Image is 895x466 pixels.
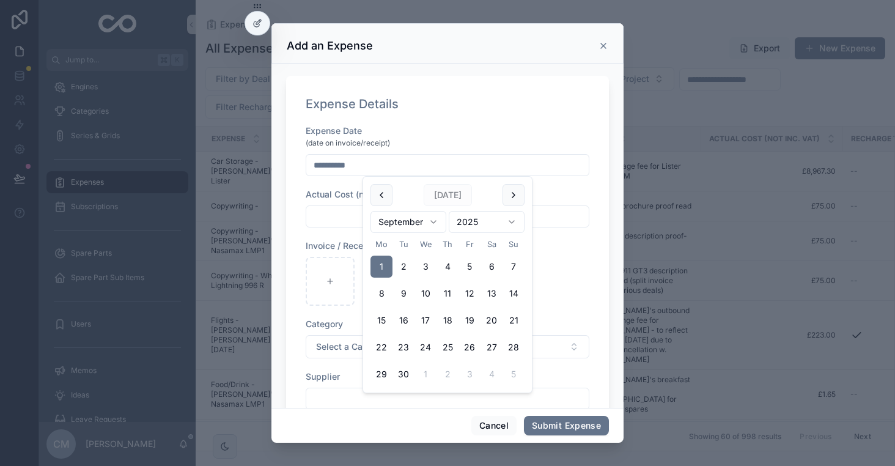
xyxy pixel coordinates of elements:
[370,363,392,385] button: Monday, 29 September 2025
[306,335,589,358] button: Select Button
[481,283,503,305] button: Saturday, 13 September 2025
[392,283,414,305] button: Tuesday, 9 September 2025
[392,363,414,385] button: Tuesday, 30 September 2025
[436,238,459,251] th: Thursday
[370,309,392,331] button: Monday, 15 September 2025
[436,309,459,331] button: Thursday, 18 September 2025
[392,336,414,358] button: Tuesday, 23 September 2025
[306,189,411,199] span: Actual Cost (not inc. VAT)
[306,125,362,136] span: Expense Date
[370,238,392,251] th: Monday
[414,283,436,305] button: Wednesday, 10 September 2025
[459,309,481,331] button: Friday, 19 September 2025
[481,363,503,385] button: Saturday, 4 October 2025
[370,238,525,385] table: September 2025
[306,138,390,148] span: (date on invoice/receipt)
[370,256,392,278] button: Today, Monday, 1 September 2025, selected
[436,363,459,385] button: Thursday, 2 October 2025
[481,309,503,331] button: Saturday, 20 September 2025
[414,238,436,251] th: Wednesday
[503,256,525,278] button: Sunday, 7 September 2025
[306,240,374,251] span: Invoice / Receipt
[392,309,414,331] button: Tuesday, 16 September 2025
[414,363,436,385] button: Wednesday, 1 October 2025
[459,256,481,278] button: Friday, 5 September 2025
[459,283,481,305] button: Friday, 12 September 2025
[459,336,481,358] button: Friday, 26 September 2025
[503,238,525,251] th: Sunday
[436,256,459,278] button: Thursday, 4 September 2025
[503,283,525,305] button: Sunday, 14 September 2025
[459,238,481,251] th: Friday
[316,341,389,353] span: Select a Category
[471,416,517,435] button: Cancel
[370,283,392,305] button: Monday, 8 September 2025
[436,336,459,358] button: Thursday, 25 September 2025
[503,336,525,358] button: Sunday, 28 September 2025
[481,336,503,358] button: Saturday, 27 September 2025
[503,363,525,385] button: Sunday, 5 October 2025
[306,95,399,113] h1: Expense Details
[392,256,414,278] button: Tuesday, 2 September 2025
[414,336,436,358] button: Wednesday, 24 September 2025
[414,309,436,331] button: Wednesday, 17 September 2025
[414,256,436,278] button: Wednesday, 3 September 2025
[392,238,414,251] th: Tuesday
[503,309,525,331] button: Sunday, 21 September 2025
[481,256,503,278] button: Saturday, 6 September 2025
[436,283,459,305] button: Thursday, 11 September 2025
[306,371,340,382] span: Supplier
[524,416,609,435] button: Submit Expense
[287,39,373,53] h3: Add an Expense
[481,238,503,251] th: Saturday
[370,336,392,358] button: Monday, 22 September 2025
[306,319,343,329] span: Category
[459,363,481,385] button: Friday, 3 October 2025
